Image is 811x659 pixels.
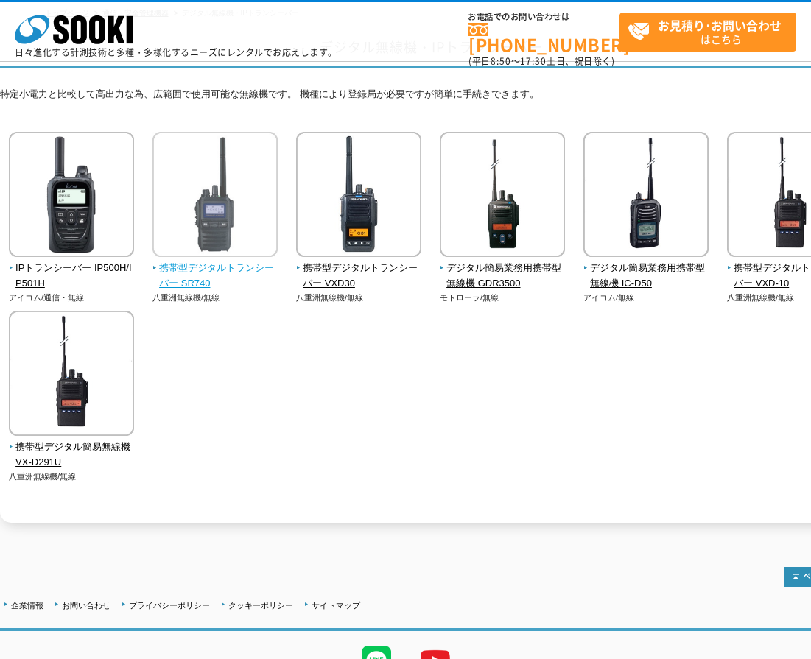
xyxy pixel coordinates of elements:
span: 携帯型デジタル簡易無線機 VX-D291U [9,440,135,471]
a: お見積り･お問い合わせはこちら [619,13,796,52]
img: 携帯型デジタルトランシーバー VXD30 [296,132,421,261]
span: 携帯型デジタルトランシーバー VXD30 [296,261,422,292]
span: 携帯型デジタルトランシーバー SR740 [152,261,278,292]
span: デジタル簡易業務用携帯型無線機 GDR3500 [440,261,566,292]
a: IPトランシーバー IP500H/IP501H [9,247,135,291]
p: 八重洲無線機/無線 [9,471,135,483]
p: 八重洲無線機/無線 [296,292,422,304]
span: 17:30 [520,54,547,68]
p: 八重洲無線機/無線 [152,292,278,304]
a: デジタル簡易業務用携帯型無線機 GDR3500 [440,247,566,291]
a: お問い合わせ [62,601,110,610]
span: IPトランシーバー IP500H/IP501H [9,261,135,292]
span: (平日 ～ 土日、祝日除く) [468,54,614,68]
img: 携帯型デジタル簡易無線機 VX-D291U [9,311,134,440]
img: デジタル簡易業務用携帯型無線機 IC-D50 [583,132,709,261]
a: プライバシーポリシー [129,601,210,610]
p: アイコム/無線 [583,292,709,304]
p: モトローラ/無線 [440,292,566,304]
img: IPトランシーバー IP500H/IP501H [9,132,134,261]
a: デジタル簡易業務用携帯型無線機 IC-D50 [583,247,709,291]
span: はこちら [628,13,796,50]
strong: お見積り･お問い合わせ [658,16,782,34]
a: 企業情報 [11,601,43,610]
img: 携帯型デジタルトランシーバー SR740 [152,132,278,261]
span: デジタル簡易業務用携帯型無線機 IC-D50 [583,261,709,292]
a: [PHONE_NUMBER] [468,23,619,53]
p: アイコム/通信・無線 [9,292,135,304]
p: 日々進化する計測技術と多種・多様化するニーズにレンタルでお応えします。 [15,48,337,57]
a: サイトマップ [312,601,360,610]
a: 携帯型デジタルトランシーバー VXD30 [296,247,422,291]
img: デジタル簡易業務用携帯型無線機 GDR3500 [440,132,565,261]
a: 携帯型デジタル簡易無線機 VX-D291U [9,426,135,470]
a: 携帯型デジタルトランシーバー SR740 [152,247,278,291]
span: お電話でのお問い合わせは [468,13,619,21]
a: クッキーポリシー [228,601,293,610]
span: 8:50 [491,54,511,68]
